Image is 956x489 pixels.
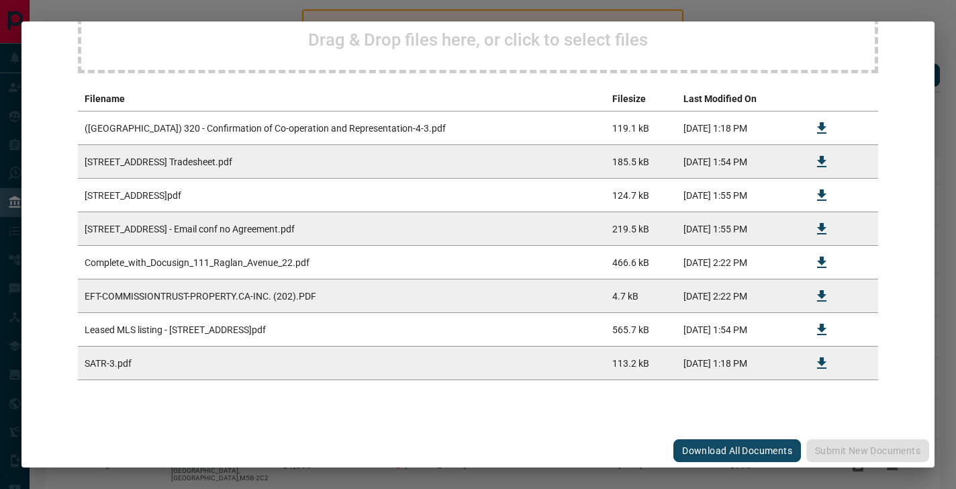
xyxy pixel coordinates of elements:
button: Download [806,314,838,346]
td: [DATE] 1:18 PM [677,112,799,145]
td: Complete_with_Docusign_111_Raglan_Avenue_22.pdf [78,246,606,279]
td: [STREET_ADDRESS] - Email conf no Agreement.pdf [78,212,606,246]
td: [DATE] 2:22 PM [677,279,799,313]
td: [STREET_ADDRESS] Tradesheet.pdf [78,145,606,179]
td: 466.6 kB [606,246,677,279]
td: 219.5 kB [606,212,677,246]
td: [DATE] 1:18 PM [677,347,799,380]
button: Download [806,179,838,212]
h2: Drag & Drop files here, or click to select files [308,30,648,50]
button: Download [806,247,838,279]
td: [DATE] 1:54 PM [677,313,799,347]
th: download action column [799,87,845,112]
td: [DATE] 1:54 PM [677,145,799,179]
td: EFT-COMMISSIONTRUST-PROPERTY.CA-INC. (202).PDF [78,279,606,313]
td: [DATE] 2:22 PM [677,246,799,279]
th: delete file action column [845,87,878,112]
td: 124.7 kB [606,179,677,212]
button: Download [806,347,838,380]
th: Filesize [606,87,677,112]
button: Download [806,112,838,144]
button: Download [806,280,838,312]
td: Leased MLS listing - [STREET_ADDRESS]pdf [78,313,606,347]
th: Last Modified On [677,87,799,112]
td: SATR-3.pdf [78,347,606,380]
button: Download All Documents [673,439,801,462]
td: 4.7 kB [606,279,677,313]
td: 113.2 kB [606,347,677,380]
button: Download [806,146,838,178]
button: Download [806,213,838,245]
td: [DATE] 1:55 PM [677,179,799,212]
td: [DATE] 1:55 PM [677,212,799,246]
td: 565.7 kB [606,313,677,347]
th: Filename [78,87,606,112]
td: 119.1 kB [606,112,677,145]
td: 185.5 kB [606,145,677,179]
td: ([GEOGRAPHIC_DATA]) 320 - Confirmation of Co-operation and Representation-4-3.pdf [78,112,606,145]
td: [STREET_ADDRESS]pdf [78,179,606,212]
